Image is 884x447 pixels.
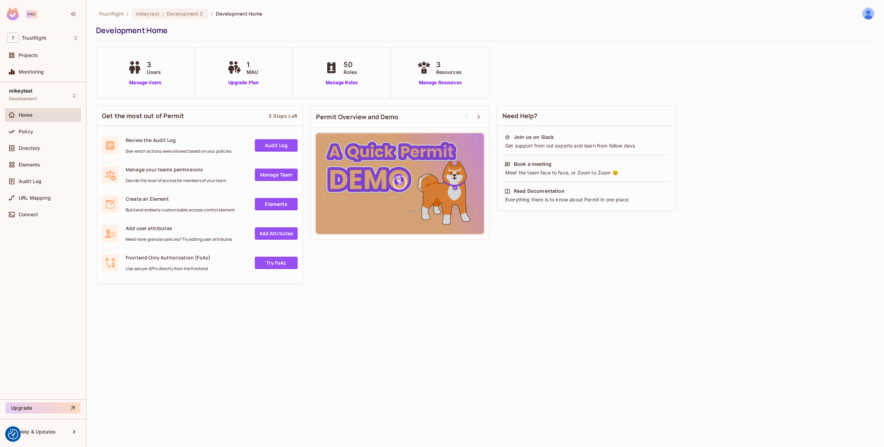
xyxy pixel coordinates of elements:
[226,79,261,86] a: Upgrade Plan
[323,79,361,86] a: Manage Roles
[505,196,668,203] div: Everything there is to know about Permit in one place
[505,169,668,176] div: Meet the team face to face, or Zoom to Zoom 😉
[436,59,462,70] span: 3
[126,207,235,213] span: Build and embed a customizable access control element
[255,257,298,269] a: Try FoAz
[216,10,262,17] span: Development Home
[6,402,80,413] button: Upgrade
[19,195,51,201] span: URL Mapping
[19,212,38,217] span: Connect
[126,79,164,86] a: Manage Users
[8,33,18,43] span: T
[126,178,226,183] span: Decide the level of access for members of your team
[514,188,565,194] div: Read Documentation
[126,196,235,202] span: Create an Element
[255,227,298,240] a: Add Attrbutes
[19,429,56,435] span: Help & Updates
[22,35,46,41] span: Workspace: Trustflight
[514,134,554,141] div: Join us on Slack
[863,8,874,19] img: Mikey Forbes
[126,266,210,272] span: Use secure API's directly from the frontend
[19,53,38,58] span: Projects
[415,79,465,86] a: Manage Resources
[19,112,33,118] span: Home
[514,161,551,168] div: Book a meeting
[255,139,298,152] a: Audit Log
[9,96,37,102] span: Development
[126,225,232,231] span: Add user attributes
[211,10,213,17] li: /
[344,68,357,76] span: Roles
[269,113,297,119] div: 5 Steps Left
[505,142,668,149] div: Get support from out experts and learn from fellow devs
[9,88,32,94] span: mikeytest
[162,11,164,17] span: :
[19,162,40,168] span: Elements
[127,10,128,17] li: /
[126,166,226,173] span: Manage your teams permissions
[247,59,258,70] span: 1
[8,429,18,439] img: Revisit consent button
[255,169,298,181] a: Manage Team
[255,198,298,210] a: Elements
[99,10,124,17] span: the active workspace
[436,68,462,76] span: Resources
[247,68,258,76] span: MAU
[167,10,199,17] span: Development
[102,112,184,120] span: Get the most out of Permit
[19,129,33,134] span: Policy
[19,179,41,184] span: Audit Log
[19,69,44,75] span: Monitoring
[26,10,37,18] div: Pro
[126,149,231,154] span: See which actions were allowed based on your policies
[147,68,161,76] span: Users
[126,254,210,261] span: Frontend Only Authorization (FoAz)
[316,113,398,121] span: Permit Overview and Demo
[147,59,161,70] span: 3
[344,59,357,70] span: 50
[96,25,871,36] div: Development Home
[126,137,231,143] span: Review the Audit Log
[126,237,232,242] span: Need more granular policies? Try adding user attributes
[19,145,40,151] span: Directory
[502,112,538,120] span: Need Help?
[8,429,18,439] button: Consent Preferences
[136,10,160,17] span: mikeytest
[7,8,19,20] img: SReyMgAAAABJRU5ErkJggg==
